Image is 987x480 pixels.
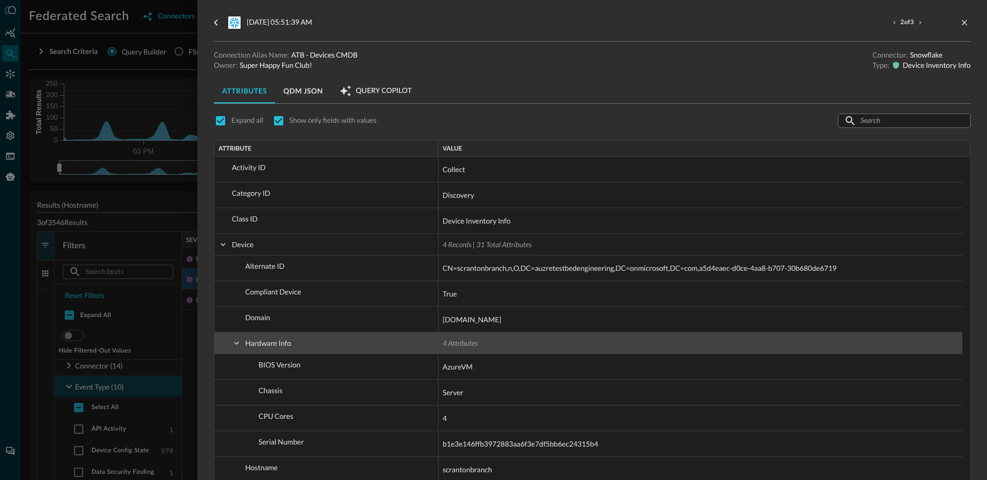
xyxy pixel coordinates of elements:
[245,287,301,296] span: Compliant Device
[259,437,304,446] span: Serial Number
[245,313,270,322] span: Domain
[208,14,224,31] button: go back
[218,145,251,152] span: Attribute
[232,214,258,223] span: Class ID
[443,240,532,249] span: 4 Records | 31 Total Attributes
[289,115,377,125] p: Show only fields with values
[245,463,278,472] span: Hostname
[958,16,971,29] button: close-drawer
[443,163,465,176] span: Collect
[259,360,301,369] span: BIOS Version
[443,189,474,201] span: Discovery
[275,79,331,103] button: QDM JSON
[214,79,275,103] button: Attributes
[861,111,947,130] input: Search
[231,115,264,125] p: Expand all
[232,163,266,172] span: Activity ID
[232,240,253,249] span: Device
[214,50,289,60] p: Connection Alias Name:
[872,50,908,60] p: Connector:
[443,464,492,476] span: scrantonbranch
[910,50,942,60] p: Snowflake
[915,17,925,28] button: next result
[443,438,598,450] span: b1e3e146ffb3972883aa6f3e7df5bb6ec24315b4
[356,86,412,96] span: Query Copilot
[889,17,900,28] button: previous result
[245,339,291,347] span: Hardware Info
[903,60,971,70] p: Device Inventory Info
[443,262,836,274] span: CN=scrantonbranch,n,O,DC=auzretestbedengineering,DC=onmicrosoft,DC=com,a5d4eaec-d0ce-4aa8-b707-30...
[214,60,237,70] p: Owner:
[443,215,510,227] span: Device Inventory Info
[228,16,241,29] svg: Snowflake
[443,288,457,300] span: True
[443,412,447,424] span: 4
[247,16,312,29] p: [DATE] 05:51:39 AM
[443,313,501,326] span: [DOMAIN_NAME]
[443,361,472,373] span: AzureVM
[259,412,294,420] span: CPU Cores
[901,19,914,27] span: 2 of 3
[291,50,358,60] p: ATB - Devices CMDB
[443,145,462,152] span: Value
[443,339,478,347] span: 4 Attributes
[443,386,463,399] span: Server
[232,189,270,197] span: Category ID
[240,60,312,70] p: Super Happy Fun Club!
[872,60,889,70] p: Type:
[259,386,282,395] span: Chassis
[245,262,284,270] span: Alternate ID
